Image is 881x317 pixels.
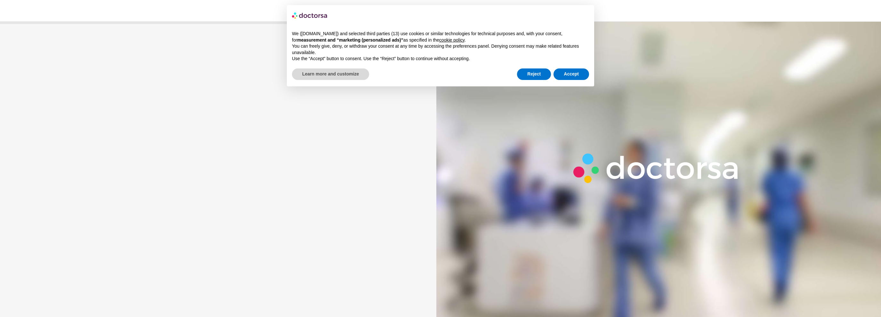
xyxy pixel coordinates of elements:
img: logo [292,10,328,20]
p: You can freely give, deny, or withdraw your consent at any time by accessing the preferences pane... [292,43,589,56]
p: Use the “Accept” button to consent. Use the “Reject” button to continue without accepting. [292,56,589,62]
img: Logo-Doctorsa-trans-White-partial-flat.png [569,148,745,188]
a: cookie policy [439,37,465,43]
p: We ([DOMAIN_NAME]) and selected third parties (13) use cookies or similar technologies for techni... [292,31,589,43]
strong: measurement and “marketing (personalized ads)” [297,37,403,43]
button: Learn more and customize [292,68,369,80]
button: Reject [517,68,551,80]
button: Accept [554,68,589,80]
